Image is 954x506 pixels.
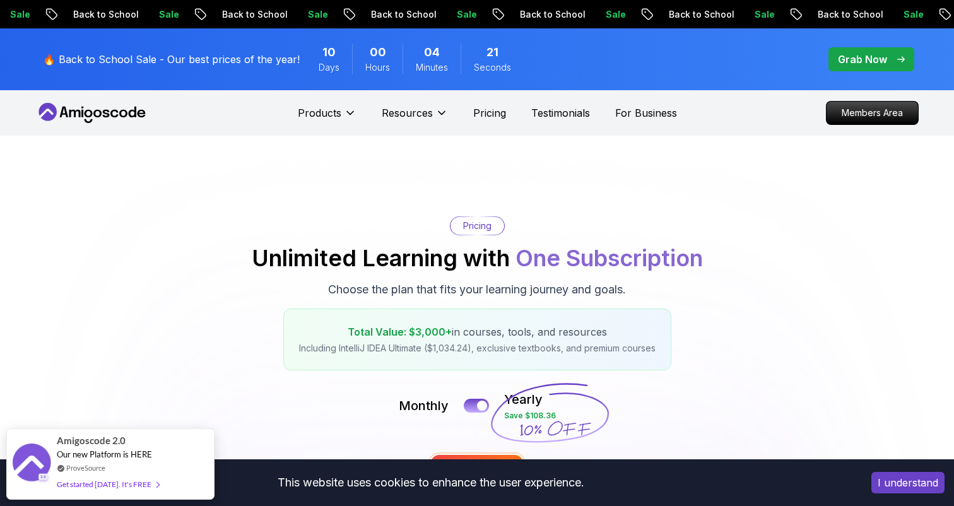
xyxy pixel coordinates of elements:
[656,8,741,21] p: Back to School
[146,8,186,21] p: Sale
[399,397,449,415] p: Monthly
[298,105,356,131] button: Products
[9,469,852,497] div: This website uses cookies to enhance the user experience.
[348,326,452,338] span: Total Value: $3,000+
[299,324,656,339] p: in courses, tools, and resources
[299,342,656,355] p: Including IntelliJ IDEA Ultimate ($1,034.24), exclusive textbooks, and premium courses
[741,8,782,21] p: Sale
[209,8,295,21] p: Back to School
[319,61,339,74] span: Days
[615,105,677,121] a: For Business
[322,44,336,61] span: 10 Days
[13,444,50,485] img: provesource social proof notification image
[826,101,919,125] a: Members Area
[60,8,146,21] p: Back to School
[57,477,159,491] div: Get started [DATE]. It's FREE
[57,433,126,448] span: Amigoscode 2.0
[328,281,626,298] p: Choose the plan that fits your learning journey and goals.
[838,52,887,67] p: Grab Now
[507,8,592,21] p: Back to School
[365,61,390,74] span: Hours
[804,8,890,21] p: Back to School
[531,105,590,121] a: Testimonials
[486,44,498,61] span: 21 Seconds
[463,220,492,232] p: Pricing
[827,102,918,124] p: Members Area
[298,105,341,121] p: Products
[382,105,433,121] p: Resources
[473,105,506,121] a: Pricing
[890,8,931,21] p: Sale
[295,8,335,21] p: Sale
[871,472,945,493] button: Accept cookies
[370,44,386,61] span: 0 Hours
[474,61,511,74] span: Seconds
[43,52,300,67] p: 🔥 Back to School Sale - Our best prices of the year!
[592,8,633,21] p: Sale
[252,245,703,271] h2: Unlimited Learning with
[515,244,703,272] span: One Subscription
[57,449,152,459] span: Our new Platform is HERE
[66,462,105,473] a: ProveSource
[416,61,448,74] span: Minutes
[424,44,440,61] span: 4 Minutes
[444,8,484,21] p: Sale
[382,105,448,131] button: Resources
[358,8,444,21] p: Back to School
